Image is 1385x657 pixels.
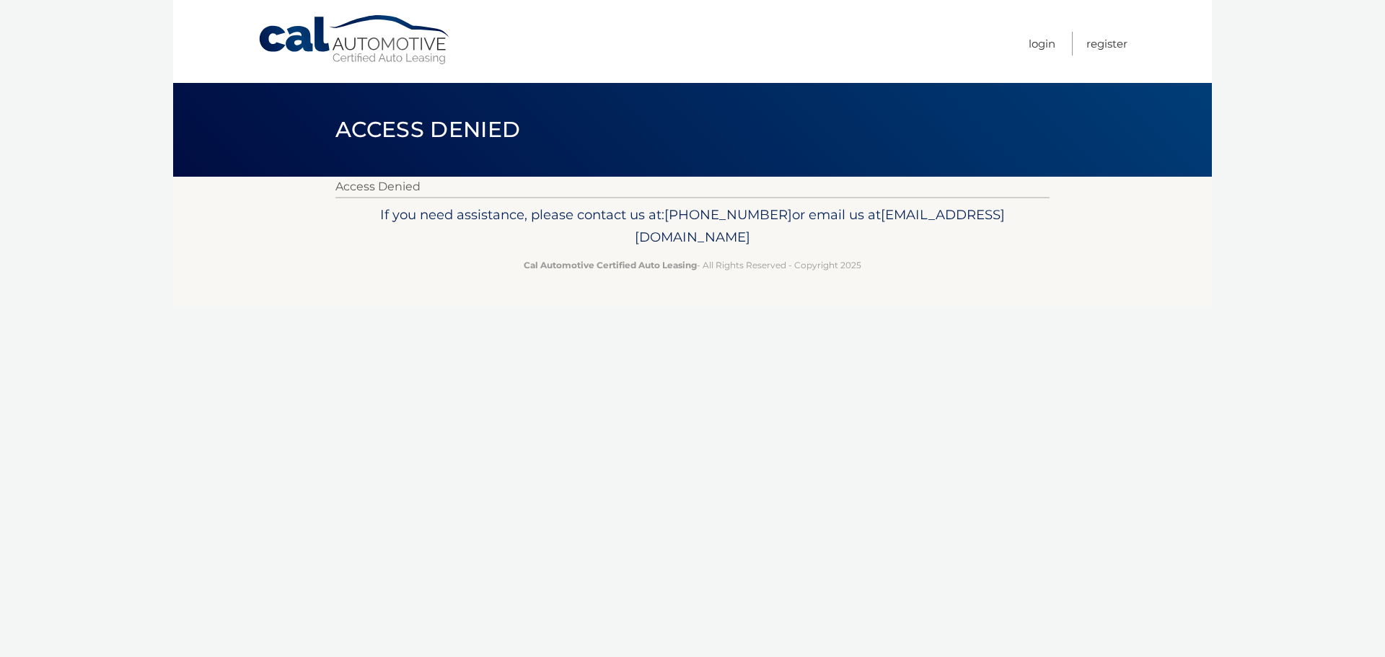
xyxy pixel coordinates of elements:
span: [PHONE_NUMBER] [664,206,792,223]
p: If you need assistance, please contact us at: or email us at [345,203,1040,250]
p: - All Rights Reserved - Copyright 2025 [345,257,1040,273]
strong: Cal Automotive Certified Auto Leasing [524,260,697,270]
a: Register [1086,32,1127,56]
a: Login [1029,32,1055,56]
p: Access Denied [335,177,1050,197]
span: Access Denied [335,116,520,143]
a: Cal Automotive [258,14,452,66]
